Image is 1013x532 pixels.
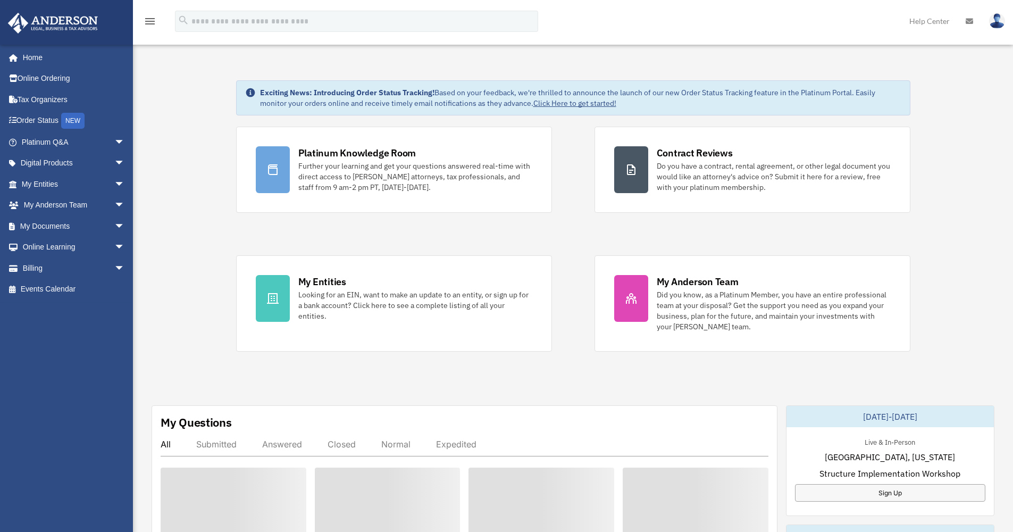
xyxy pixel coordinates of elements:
a: Digital Productsarrow_drop_down [7,153,141,174]
span: arrow_drop_down [114,257,136,279]
img: User Pic [989,13,1005,29]
span: arrow_drop_down [114,215,136,237]
span: arrow_drop_down [114,131,136,153]
a: Tax Organizers [7,89,141,110]
div: My Entities [298,275,346,288]
a: Events Calendar [7,279,141,300]
i: search [178,14,189,26]
div: My Questions [161,414,232,430]
a: My Anderson Team Did you know, as a Platinum Member, you have an entire professional team at your... [595,255,910,352]
span: Structure Implementation Workshop [819,467,960,480]
span: arrow_drop_down [114,237,136,259]
a: Billingarrow_drop_down [7,257,141,279]
div: Platinum Knowledge Room [298,146,416,160]
div: Looking for an EIN, want to make an update to an entity, or sign up for a bank account? Click her... [298,289,532,321]
a: Platinum Knowledge Room Further your learning and get your questions answered real-time with dire... [236,127,552,213]
a: menu [144,19,156,28]
a: My Entities Looking for an EIN, want to make an update to an entity, or sign up for a bank accoun... [236,255,552,352]
div: Live & In-Person [856,436,924,447]
div: Answered [262,439,302,450]
span: [GEOGRAPHIC_DATA], [US_STATE] [825,451,955,463]
strong: Exciting News: Introducing Order Status Tracking! [260,88,434,97]
a: Sign Up [795,484,985,502]
div: Contract Reviews [657,146,733,160]
a: Platinum Q&Aarrow_drop_down [7,131,141,153]
div: All [161,439,171,450]
a: Contract Reviews Do you have a contract, rental agreement, or other legal document you would like... [595,127,910,213]
a: Home [7,47,136,68]
div: NEW [61,113,85,129]
a: Order StatusNEW [7,110,141,132]
img: Anderson Advisors Platinum Portal [5,13,101,34]
span: arrow_drop_down [114,153,136,174]
div: Did you know, as a Platinum Member, you have an entire professional team at your disposal? Get th... [657,289,891,332]
div: My Anderson Team [657,275,739,288]
div: Submitted [196,439,237,450]
div: Based on your feedback, we're thrilled to announce the launch of our new Order Status Tracking fe... [260,87,901,109]
a: My Anderson Teamarrow_drop_down [7,195,141,216]
span: arrow_drop_down [114,195,136,217]
div: Do you have a contract, rental agreement, or other legal document you would like an attorney's ad... [657,161,891,193]
a: Online Ordering [7,68,141,89]
div: Normal [381,439,411,450]
a: Click Here to get started! [533,98,616,108]
a: My Entitiesarrow_drop_down [7,173,141,195]
div: [DATE]-[DATE] [786,406,994,427]
div: Expedited [436,439,476,450]
i: menu [144,15,156,28]
span: arrow_drop_down [114,173,136,195]
div: Closed [328,439,356,450]
a: Online Learningarrow_drop_down [7,237,141,258]
div: Further your learning and get your questions answered real-time with direct access to [PERSON_NAM... [298,161,532,193]
a: My Documentsarrow_drop_down [7,215,141,237]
